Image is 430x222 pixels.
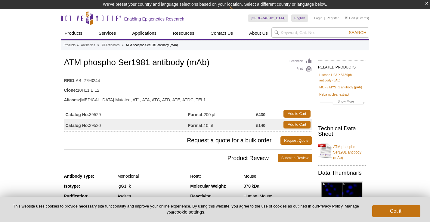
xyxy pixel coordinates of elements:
strong: Aliases: [64,97,80,103]
button: cookie settings [174,209,204,214]
td: 39529 [64,108,188,119]
strong: Format: [188,112,204,117]
a: Add to Cart [283,121,311,128]
a: Request Quote [280,136,312,145]
img: Your Cart [345,16,348,19]
li: | [324,14,325,22]
strong: Isotype: [64,184,80,189]
li: » [122,43,124,47]
h2: Enabling Epigenetics Research [124,16,184,22]
a: Contact Us [207,27,237,39]
td: 10 µl [188,119,256,130]
a: Add to Cart [283,110,311,118]
strong: Purification: [64,194,89,198]
h1: ATM phospho Ser1981 antibody (mAb) [64,58,312,68]
td: 39530 [64,119,188,130]
h2: Data Thumbnails [318,170,366,176]
button: Got it! [372,205,420,217]
a: Antibodies [81,43,95,48]
a: Resources [169,27,198,39]
li: » [97,43,99,47]
div: 370 kDa [244,183,312,189]
a: Cart [345,16,355,20]
span: Product Review [64,154,278,162]
strong: Reactivity: [190,194,212,198]
a: Register [326,16,339,20]
a: Products [61,27,86,39]
span: Search [349,30,366,35]
div: Monoclonal [117,173,186,179]
strong: Format: [188,123,204,128]
p: This website uses cookies to provide necessary site functionality and improve your online experie... [10,204,362,215]
td: 10H11.E.12 [64,84,312,94]
div: Ascites [117,193,186,199]
a: Applications [128,27,160,39]
h2: RELATED PRODUCTS [318,60,366,71]
li: (0 items) [345,14,369,22]
div: Human, Mouse [244,193,312,199]
td: 200 µl [188,108,256,119]
span: Request a quote for a bulk order [64,136,281,145]
a: Feedback [289,58,312,65]
strong: RRID: [64,78,76,83]
div: Mouse [244,173,312,179]
img: Change Here [229,5,245,19]
a: MOF / MYST1 antibody (pAb) [319,84,362,90]
h2: Technical Data Sheet [318,126,366,137]
a: About Us [246,27,271,39]
td: [MEDICAL_DATA] Mutated, AT1, ATA, ATC, ATD, ATE, ATDC, TEL1 [64,94,312,103]
li: » [77,43,79,47]
a: Login [314,16,322,20]
li: ATM phospho Ser1981 antibody (mAb) [126,43,178,47]
strong: £430 [256,112,265,117]
strong: Catalog No: [66,123,89,128]
a: Products [64,43,76,48]
a: HeLa nuclear extract [319,92,349,97]
strong: Catalog No: [66,112,89,117]
strong: Clone: [64,87,77,93]
a: Histone H2A.XS139ph antibody (pAb) [319,72,365,83]
input: Keyword, Cat. No. [271,27,369,38]
strong: £140 [256,123,265,128]
div: IgG1, k [117,183,186,189]
a: ATM phospho Ser1981 antibody (mAb) [318,141,366,160]
strong: Molecular Weight: [190,184,226,189]
button: Search [347,30,368,35]
strong: Antibody Type: [64,174,94,179]
a: Submit a Review [278,154,312,162]
td: AB_2793244 [64,74,312,84]
strong: Host: [190,174,201,179]
a: English [291,14,308,22]
a: All Antibodies [101,43,119,48]
a: Show More [319,99,365,106]
a: Privacy Policy [318,204,342,208]
a: [GEOGRAPHIC_DATA] [248,14,289,22]
a: Print [289,66,312,73]
a: Services [95,27,120,39]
